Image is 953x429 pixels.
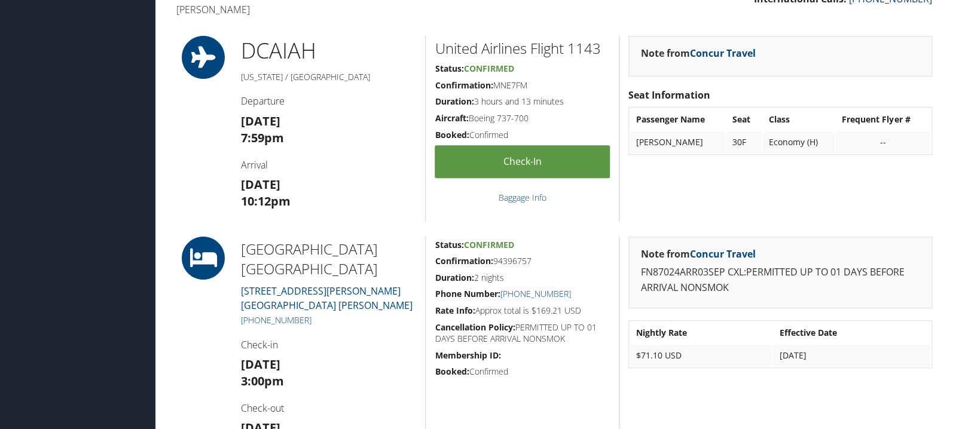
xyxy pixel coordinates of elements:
[241,36,417,66] h1: DCA IAH
[435,145,610,178] a: Check-in
[435,96,474,107] strong: Duration:
[241,284,413,312] a: [STREET_ADDRESS][PERSON_NAME][GEOGRAPHIC_DATA] [PERSON_NAME]
[463,239,514,250] span: Confirmed
[435,272,610,284] h5: 2 nights
[241,193,291,209] strong: 10:12pm
[435,79,610,91] h5: MNE7FM
[435,321,610,345] h5: PERMITTED UP TO 01 DAYS BEFORE ARRIVAL NONSMOK
[435,366,469,377] strong: Booked:
[435,272,474,283] strong: Duration:
[241,314,311,326] a: [PHONE_NUMBER]
[435,366,610,378] h5: Confirmed
[241,373,284,389] strong: 3:00pm
[641,247,756,261] strong: Note from
[241,71,417,83] h5: [US_STATE] / [GEOGRAPHIC_DATA]
[241,130,284,146] strong: 7:59pm
[435,96,610,108] h5: 3 hours and 13 minutes
[435,350,500,361] strong: Membership ID:
[241,402,417,415] h4: Check-out
[176,3,545,16] h4: [PERSON_NAME]
[628,88,710,102] strong: Seat Information
[630,322,772,344] th: Nightly Rate
[500,288,570,299] a: [PHONE_NUMBER]
[435,255,610,267] h5: 94396757
[241,113,280,129] strong: [DATE]
[773,322,930,344] th: Effective Date
[241,356,280,372] strong: [DATE]
[435,129,610,141] h5: Confirmed
[241,338,417,351] h4: Check-in
[435,63,463,74] strong: Status:
[435,288,500,299] strong: Phone Number:
[630,131,725,153] td: [PERSON_NAME]
[690,247,756,261] a: Concur Travel
[435,305,610,317] h5: Approx total is $169.21 USD
[630,345,772,366] td: $71.10 USD
[842,137,924,148] div: --
[435,112,610,124] h5: Boeing 737-700
[630,109,725,130] th: Passenger Name
[241,176,280,192] strong: [DATE]
[241,239,417,279] h2: [GEOGRAPHIC_DATA] [GEOGRAPHIC_DATA]
[726,131,762,153] td: 30F
[435,255,493,266] strong: Confirmation:
[435,239,463,250] strong: Status:
[499,192,546,203] a: Baggage Info
[435,305,475,316] strong: Rate Info:
[763,131,835,153] td: Economy (H)
[435,79,493,91] strong: Confirmation:
[435,129,469,140] strong: Booked:
[435,321,515,333] strong: Cancellation Policy:
[641,47,756,60] strong: Note from
[241,94,417,108] h4: Departure
[836,109,930,130] th: Frequent Flyer #
[726,109,762,130] th: Seat
[763,109,835,130] th: Class
[435,38,610,59] h2: United Airlines Flight 1143
[773,345,930,366] td: [DATE]
[463,63,514,74] span: Confirmed
[435,112,468,124] strong: Aircraft:
[241,158,417,171] h4: Arrival
[641,265,920,295] p: FN87024ARR03SEP CXL:PERMITTED UP TO 01 DAYS BEFORE ARRIVAL NONSMOK
[690,47,756,60] a: Concur Travel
